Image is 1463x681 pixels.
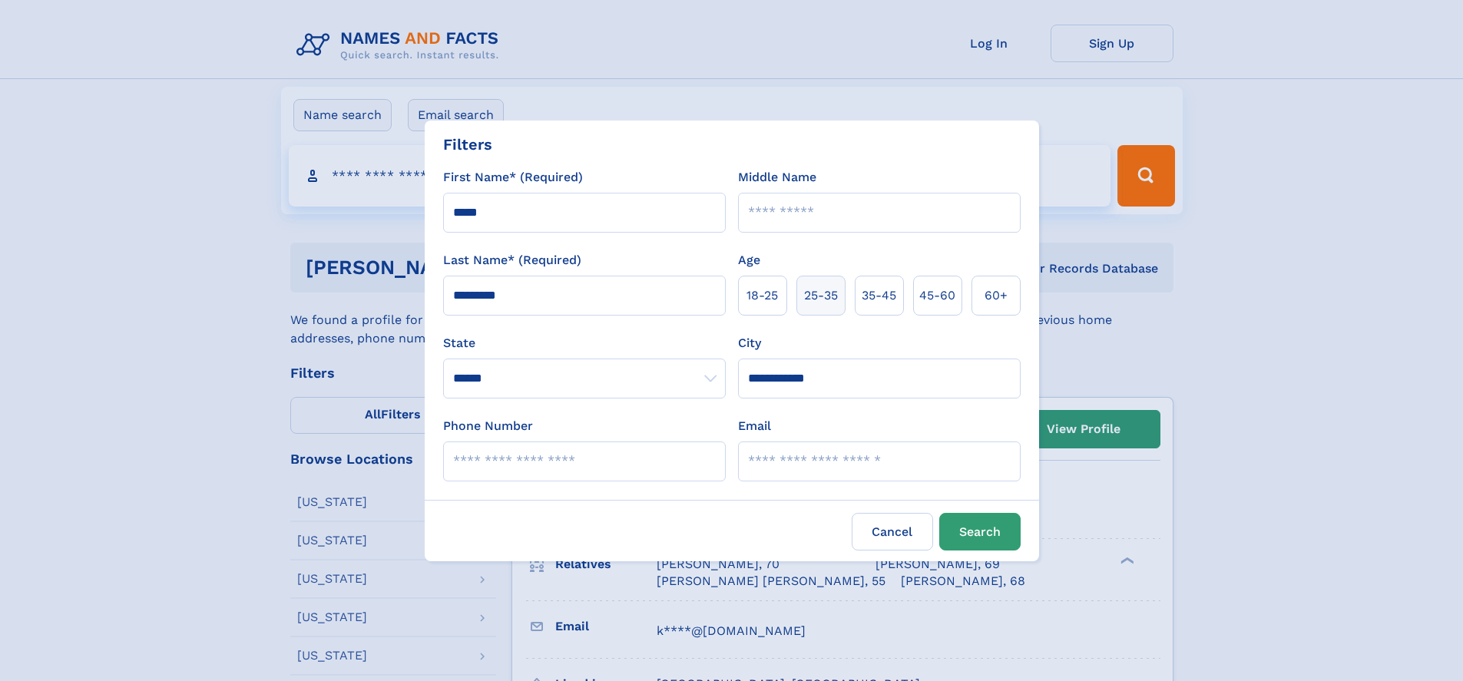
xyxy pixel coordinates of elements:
span: 45‑60 [919,286,955,305]
span: 18‑25 [746,286,778,305]
label: Last Name* (Required) [443,251,581,269]
span: 25‑35 [804,286,838,305]
label: City [738,334,761,352]
label: Age [738,251,760,269]
label: Phone Number [443,417,533,435]
span: 35‑45 [862,286,896,305]
label: First Name* (Required) [443,168,583,187]
label: Cancel [852,513,933,550]
label: State [443,334,726,352]
div: Filters [443,133,492,156]
button: Search [939,513,1021,550]
label: Middle Name [738,168,816,187]
label: Email [738,417,771,435]
span: 60+ [985,286,1008,305]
